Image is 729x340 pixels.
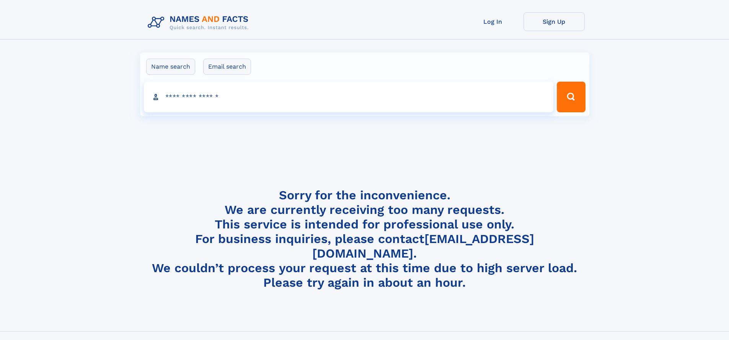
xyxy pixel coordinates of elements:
[146,59,195,75] label: Name search
[144,82,554,112] input: search input
[312,232,534,261] a: [EMAIL_ADDRESS][DOMAIN_NAME]
[145,12,255,33] img: Logo Names and Facts
[557,82,585,112] button: Search Button
[145,188,585,290] h4: Sorry for the inconvenience. We are currently receiving too many requests. This service is intend...
[462,12,524,31] a: Log In
[203,59,251,75] label: Email search
[524,12,585,31] a: Sign Up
